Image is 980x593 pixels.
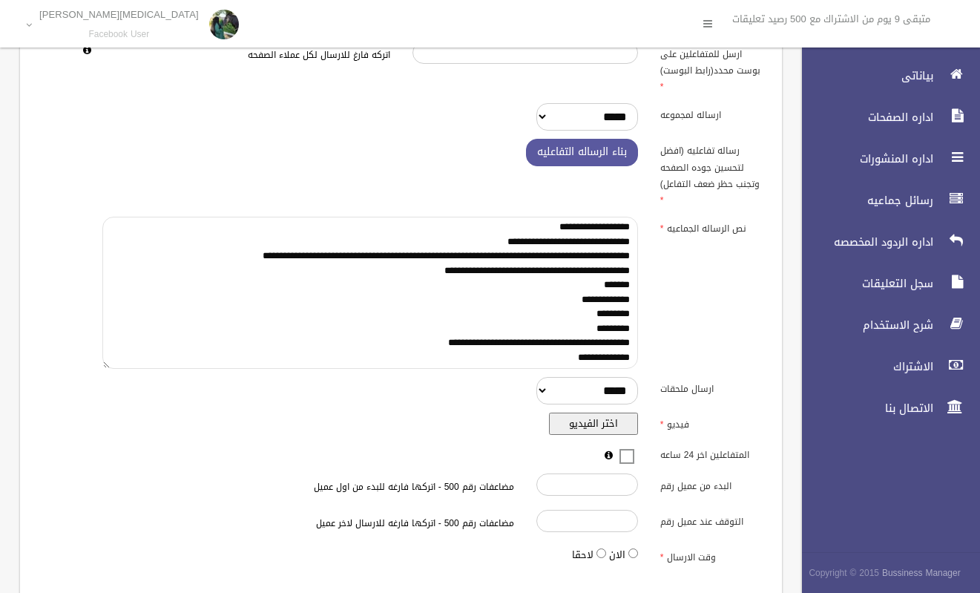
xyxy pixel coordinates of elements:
[789,151,938,166] span: اداره المنشورات
[649,443,773,464] label: المتفاعلين اخر 24 ساعه
[649,377,773,398] label: ارسال ملحقات
[789,226,980,258] a: اداره الردود المخصصه
[789,193,938,208] span: رسائل جماعيه
[882,565,961,581] strong: Bussiness Manager
[226,519,514,528] h6: مضاعفات رقم 500 - اتركها فارغه للارسال لاخر عميل
[39,9,199,20] p: [MEDICAL_DATA][PERSON_NAME]
[789,359,938,374] span: الاشتراك
[789,59,980,92] a: بياناتى
[789,101,980,134] a: اداره الصفحات
[789,350,980,383] a: الاشتراك
[789,110,938,125] span: اداره الصفحات
[789,142,980,175] a: اداره المنشورات
[39,29,199,40] small: Facebook User
[789,318,938,332] span: شرح الاستخدام
[649,510,773,531] label: التوقف عند عميل رقم
[789,68,938,83] span: بياناتى
[649,217,773,237] label: نص الرساله الجماعيه
[809,565,879,581] span: Copyright © 2015
[789,392,980,425] a: الاتصال بنا
[649,103,773,124] label: ارساله لمجموعه
[549,413,638,435] button: اختر الفيديو
[789,184,980,217] a: رسائل جماعيه
[226,482,514,492] h6: مضاعفات رقم 500 - اتركها فارغه للبدء من اول عميل
[572,546,593,564] label: لاحقا
[649,413,773,433] label: فيديو
[102,50,390,60] h6: اتركه فارغ للارسال لكل عملاء الصفحه
[789,276,938,291] span: سجل التعليقات
[789,235,938,249] span: اداره الردود المخصصه
[649,546,773,566] label: وقت الارسال
[649,474,773,494] label: البدء من عميل رقم
[649,139,773,209] label: رساله تفاعليه (افضل لتحسين جوده الصفحه وتجنب حظر ضعف التفاعل)
[789,267,980,300] a: سجل التعليقات
[789,401,938,416] span: الاتصال بنا
[789,309,980,341] a: شرح الاستخدام
[609,546,625,564] label: الان
[649,42,773,95] label: ارسل للمتفاعلين على بوست محدد(رابط البوست)
[526,139,638,166] button: بناء الرساله التفاعليه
